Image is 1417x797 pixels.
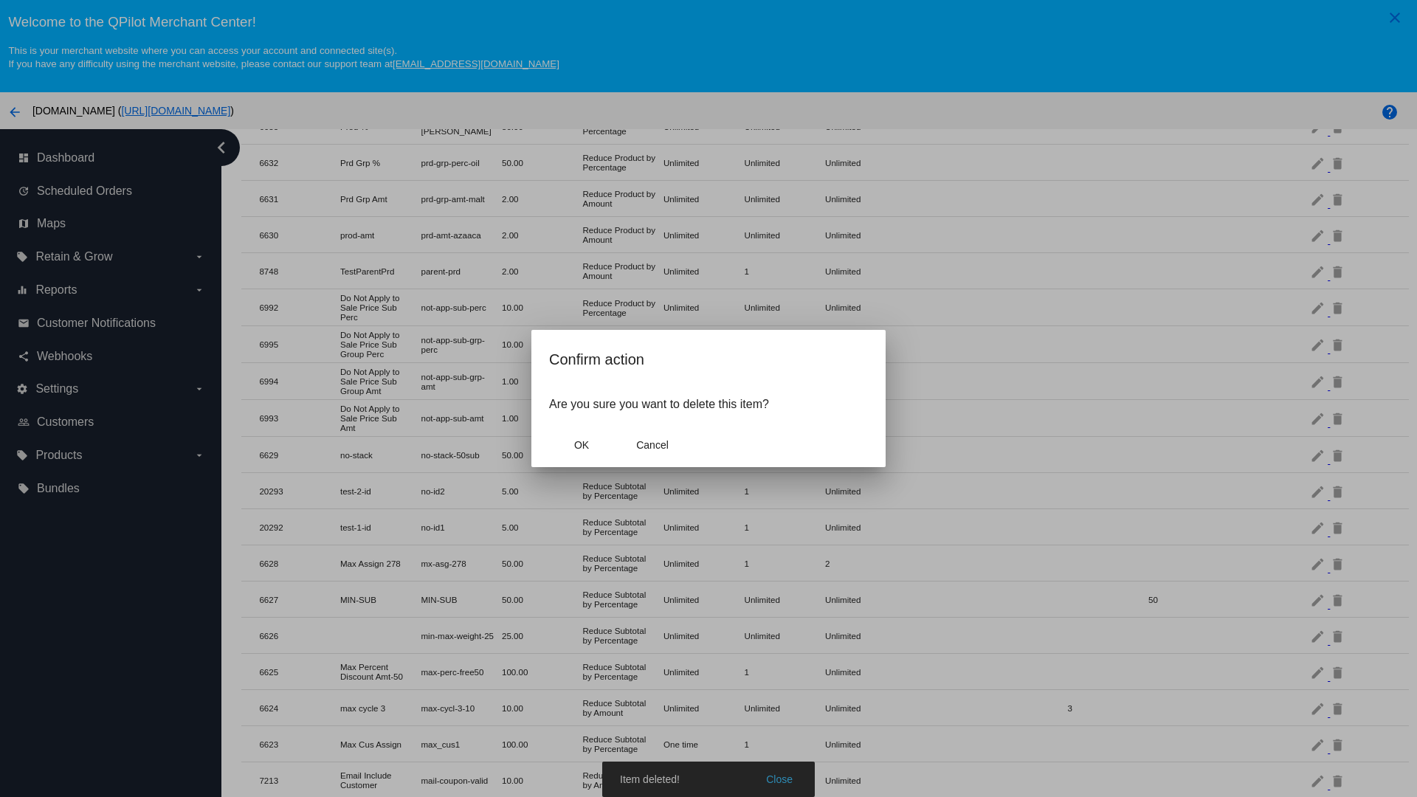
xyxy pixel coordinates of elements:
button: Close dialog [549,432,614,458]
h2: Confirm action [549,348,868,371]
span: OK [574,439,589,451]
button: Close dialog [620,432,685,458]
p: Are you sure you want to delete this item? [549,398,868,411]
span: Cancel [636,439,669,451]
